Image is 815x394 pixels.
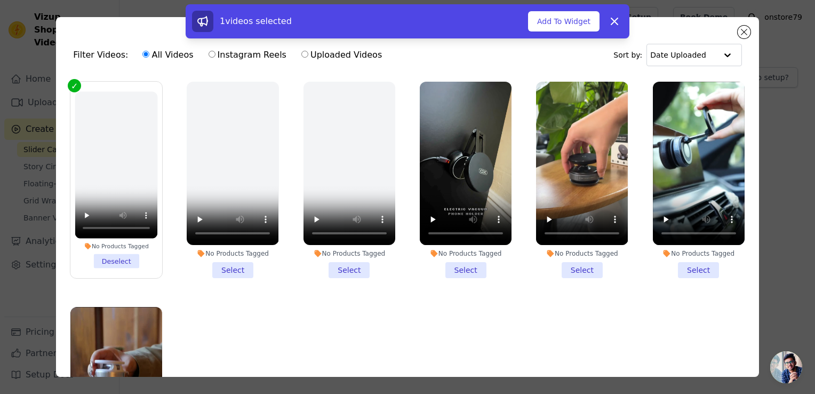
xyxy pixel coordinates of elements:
[536,249,628,258] div: No Products Tagged
[653,249,745,258] div: No Products Tagged
[613,44,742,66] div: Sort by:
[528,11,600,31] button: Add To Widget
[73,43,388,67] div: Filter Videos:
[208,48,287,62] label: Instagram Reels
[187,249,278,258] div: No Products Tagged
[220,16,292,26] span: 1 videos selected
[770,351,802,383] a: Open chat
[301,48,382,62] label: Uploaded Videos
[303,249,395,258] div: No Products Tagged
[420,249,512,258] div: No Products Tagged
[75,242,158,250] div: No Products Tagged
[142,48,194,62] label: All Videos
